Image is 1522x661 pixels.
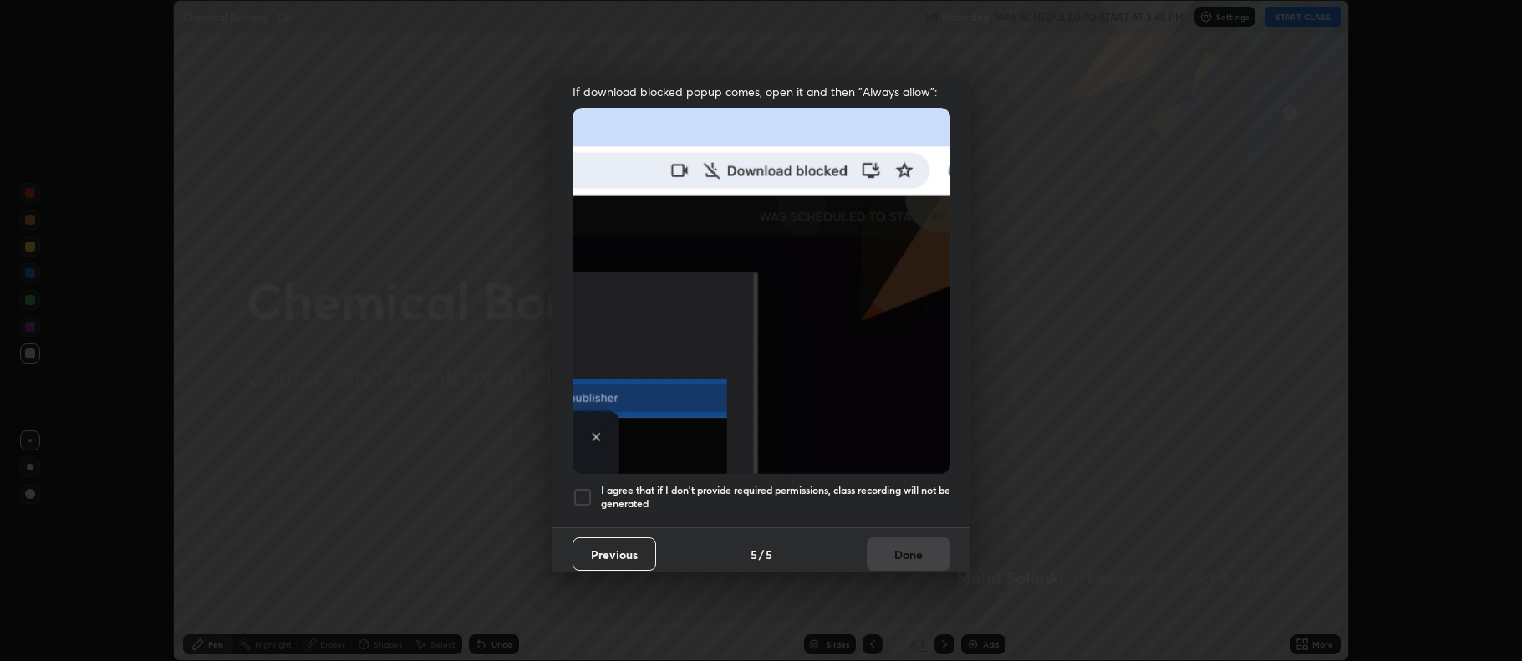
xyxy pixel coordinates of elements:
h4: 5 [751,546,757,563]
h4: / [759,546,764,563]
span: If download blocked popup comes, open it and then "Always allow": [573,84,950,99]
button: Previous [573,537,656,571]
img: downloads-permission-blocked.gif [573,108,950,473]
h5: I agree that if I don't provide required permissions, class recording will not be generated [601,484,950,510]
h4: 5 [766,546,772,563]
